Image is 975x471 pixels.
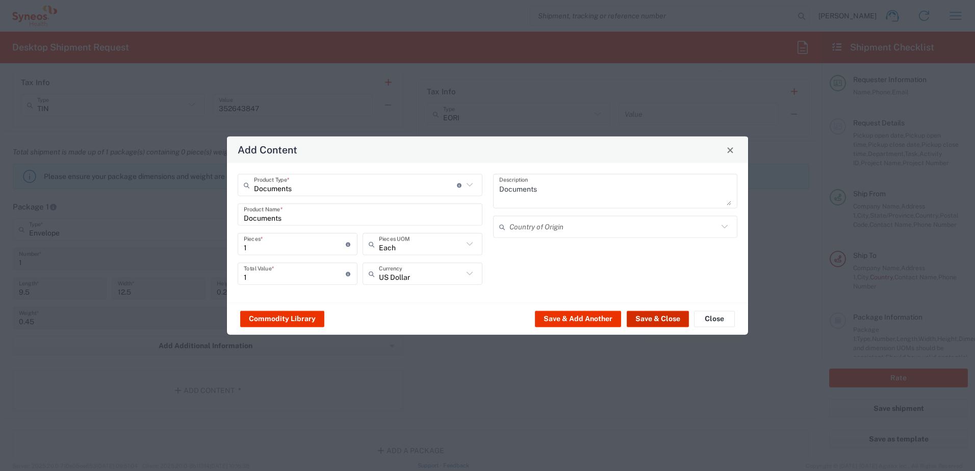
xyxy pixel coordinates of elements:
h4: Add Content [238,142,297,157]
button: Close [694,310,735,327]
button: Close [723,143,737,157]
button: Save & Close [627,310,689,327]
button: Save & Add Another [535,310,621,327]
button: Commodity Library [240,310,324,327]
